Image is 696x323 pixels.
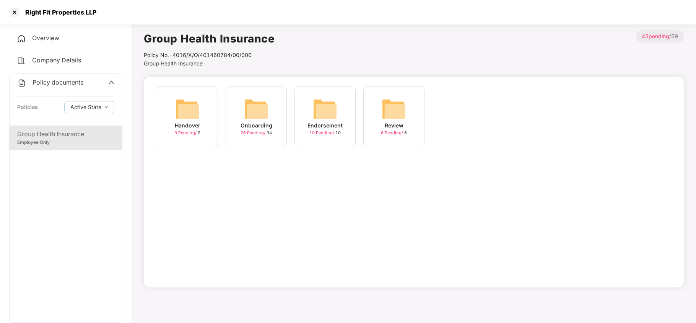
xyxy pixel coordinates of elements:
[144,30,275,47] h1: Group Health Insurance
[17,56,26,65] img: svg+xml;base64,PHN2ZyB4bWxucz0iaHR0cDovL3d3dy53My5vcmcvMjAwMC9zdmciIHdpZHRoPSIyNCIgaGVpZ2h0PSIyNC...
[174,130,198,135] span: 3 Pending /
[382,97,406,121] img: svg+xml;base64,PHN2ZyB4bWxucz0iaHR0cDovL3d3dy53My5vcmcvMjAwMC9zdmciIHdpZHRoPSI2NCIgaGVpZ2h0PSI2NC...
[381,130,404,135] span: 6 Pending /
[108,79,114,85] span: up
[642,33,669,39] span: 45 pending
[307,121,343,130] div: Endorsement
[144,51,275,59] div: Policy No.- 4016/X/O/401460784/00/000
[244,97,268,121] img: svg+xml;base64,PHN2ZyB4bWxucz0iaHR0cDovL3d3dy53My5vcmcvMjAwMC9zdmciIHdpZHRoPSI2NCIgaGVpZ2h0PSI2NC...
[175,97,200,121] img: svg+xml;base64,PHN2ZyB4bWxucz0iaHR0cDovL3d3dy53My5vcmcvMjAwMC9zdmciIHdpZHRoPSI2NCIgaGVpZ2h0PSI2NC...
[33,78,83,86] span: Policy documents
[70,103,101,111] span: Active State
[17,78,26,88] img: svg+xml;base64,PHN2ZyB4bWxucz0iaHR0cDovL3d3dy53My5vcmcvMjAwMC9zdmciIHdpZHRoPSIyNCIgaGVpZ2h0PSIyNC...
[32,56,81,64] span: Company Details
[313,97,337,121] img: svg+xml;base64,PHN2ZyB4bWxucz0iaHR0cDovL3d3dy53My5vcmcvMjAwMC9zdmciIHdpZHRoPSI2NCIgaGVpZ2h0PSI2NC...
[175,121,200,130] div: Handover
[104,105,108,109] span: down
[21,8,96,16] div: Right Fit Properties LLP
[17,34,26,43] img: svg+xml;base64,PHN2ZyB4bWxucz0iaHR0cDovL3d3dy53My5vcmcvMjAwMC9zdmciIHdpZHRoPSIyNCIgaGVpZ2h0PSIyNC...
[381,130,407,136] div: 6
[241,130,272,136] div: 34
[241,121,272,130] div: Onboarding
[241,130,267,135] span: 26 Pending /
[385,121,403,130] div: Review
[309,130,341,136] div: 10
[17,129,114,139] div: Group Health Insurance
[144,60,203,67] span: Group Health Insurance
[32,34,59,42] span: Overview
[174,130,200,136] div: 9
[17,103,38,111] div: Policies
[64,101,114,113] button: Active Statedown
[17,139,114,146] div: Employee Only
[309,130,335,135] span: 10 Pending /
[636,30,684,42] p: / 59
